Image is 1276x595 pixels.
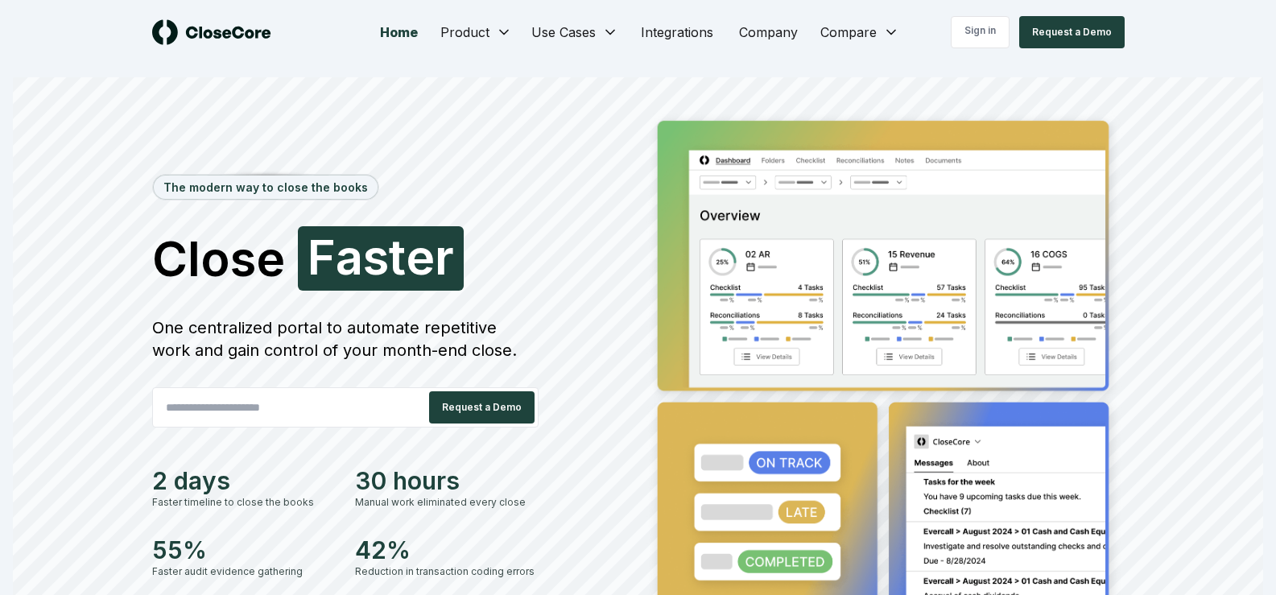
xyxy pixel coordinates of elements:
a: Company [726,16,811,48]
div: Faster audit evidence gathering [152,564,336,579]
span: e [406,233,435,281]
img: logo [152,19,271,45]
button: Compare [811,16,909,48]
div: 30 hours [355,466,539,495]
div: 2 days [152,466,336,495]
span: Use Cases [531,23,596,42]
span: a [336,233,363,281]
a: Integrations [628,16,726,48]
div: 42% [355,535,539,564]
button: Request a Demo [1019,16,1125,48]
span: Product [440,23,489,42]
span: t [389,233,406,281]
span: Close [152,234,285,283]
div: The modern way to close the books [154,176,378,199]
span: s [363,233,389,281]
span: F [308,233,336,281]
span: Compare [820,23,877,42]
div: Faster timeline to close the books [152,495,336,510]
button: Product [431,16,522,48]
a: Sign in [951,16,1010,48]
div: One centralized portal to automate repetitive work and gain control of your month-end close. [152,316,539,362]
a: Home [367,16,431,48]
span: r [435,233,454,281]
button: Use Cases [522,16,628,48]
button: Request a Demo [429,391,535,424]
div: Reduction in transaction coding errors [355,564,539,579]
div: Manual work eliminated every close [355,495,539,510]
div: 55% [152,535,336,564]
